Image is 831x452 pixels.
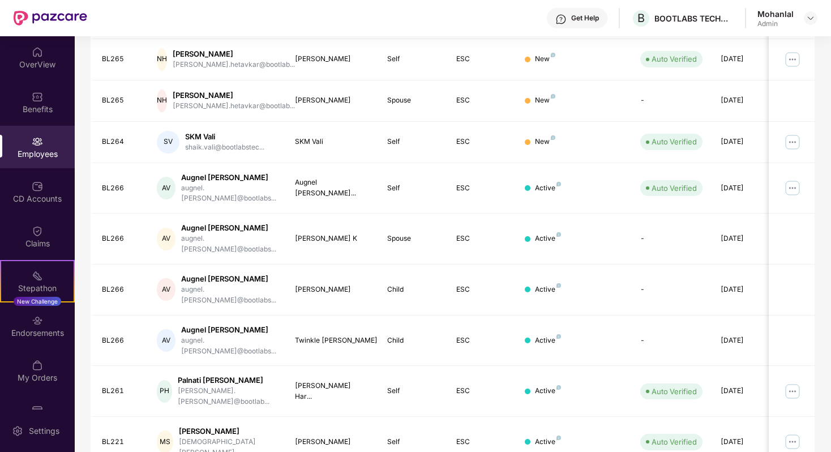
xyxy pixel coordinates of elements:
div: [DATE] [721,95,772,106]
div: BL265 [102,54,139,65]
img: svg+xml;base64,PHN2ZyBpZD0iSG9tZSIgeG1sbnM9Imh0dHA6Ly93d3cudzMub3JnLzIwMDAvc3ZnIiB3aWR0aD0iMjAiIG... [32,46,43,58]
div: Mohanlal [757,8,794,19]
div: [DATE] [721,54,772,65]
div: augnel.[PERSON_NAME]@bootlabs... [181,284,277,306]
div: [DATE] [721,137,772,147]
div: AV [157,278,175,301]
div: [PERSON_NAME] [173,90,295,101]
div: Get Help [571,14,599,23]
img: manageButton [783,382,802,400]
div: [DATE] [721,284,772,295]
div: ESC [456,335,507,346]
img: svg+xml;base64,PHN2ZyB4bWxucz0iaHR0cDovL3d3dy53My5vcmcvMjAwMC9zdmciIHdpZHRoPSI4IiBoZWlnaHQ9IjgiIH... [551,135,555,140]
div: [PERSON_NAME] Har... [295,381,369,402]
div: shaik.vali@bootlabstec... [185,142,264,153]
div: Active [535,183,561,194]
div: Palnati [PERSON_NAME] [178,375,277,386]
div: NH [157,89,167,112]
div: AV [157,177,175,199]
div: SKM Vali [295,137,369,147]
div: [PERSON_NAME].hetavkar@bootlab... [173,59,295,70]
div: New [535,137,555,147]
img: svg+xml;base64,PHN2ZyBpZD0iRW1wbG95ZWVzIiB4bWxucz0iaHR0cDovL3d3dy53My5vcmcvMjAwMC9zdmciIHdpZHRoPS... [32,136,43,147]
div: BL261 [102,386,139,396]
img: svg+xml;base64,PHN2ZyBpZD0iQ0RfQWNjb3VudHMiIGRhdGEtbmFtZT0iQ0QgQWNjb3VudHMiIHhtbG5zPSJodHRwOi8vd3... [32,181,43,192]
div: BL264 [102,137,139,147]
td: - [631,80,712,122]
div: Active [535,284,561,295]
div: [PERSON_NAME].hetavkar@bootlab... [173,101,295,112]
div: Stepathon [1,283,74,294]
div: BL265 [102,95,139,106]
div: [DATE] [721,233,772,244]
img: svg+xml;base64,PHN2ZyB4bWxucz0iaHR0cDovL3d3dy53My5vcmcvMjAwMC9zdmciIHdpZHRoPSI4IiBoZWlnaHQ9IjgiIH... [556,334,561,339]
div: Self [387,386,438,396]
div: [PERSON_NAME] [295,437,369,447]
div: NH [157,48,167,71]
img: manageButton [783,133,802,151]
div: Active [535,437,561,447]
div: [PERSON_NAME].[PERSON_NAME]@bootlab... [178,386,277,407]
div: AV [157,228,175,250]
td: - [631,214,712,265]
div: BOOTLABS TECHNOLOGIES PRIVATE LIMITED [654,13,734,24]
div: Spouse [387,233,438,244]
div: BL221 [102,437,139,447]
div: ESC [456,137,507,147]
div: Active [535,335,561,346]
div: Augnel [PERSON_NAME] [181,172,277,183]
div: BL266 [102,284,139,295]
div: SKM Vali [185,131,264,142]
img: svg+xml;base64,PHN2ZyB4bWxucz0iaHR0cDovL3d3dy53My5vcmcvMjAwMC9zdmciIHdpZHRoPSI4IiBoZWlnaHQ9IjgiIH... [556,436,561,440]
div: [PERSON_NAME] [295,95,369,106]
img: svg+xml;base64,PHN2ZyB4bWxucz0iaHR0cDovL3d3dy53My5vcmcvMjAwMC9zdmciIHdpZHRoPSIyMSIgaGVpZ2h0PSIyMC... [32,270,43,282]
div: Augnel [PERSON_NAME]... [295,177,369,199]
div: ESC [456,95,507,106]
img: manageButton [783,433,802,451]
div: Augnel [PERSON_NAME] [181,274,277,284]
img: svg+xml;base64,PHN2ZyBpZD0iUGF6Y2FyZCIgeG1sbnM9Imh0dHA6Ly93d3cudzMub3JnLzIwMDAvc3ZnIiB3aWR0aD0iMj... [32,404,43,416]
img: svg+xml;base64,PHN2ZyBpZD0iRHJvcGRvd24tMzJ4MzIiIHhtbG5zPSJodHRwOi8vd3d3LnczLm9yZy8yMDAwL3N2ZyIgd2... [806,14,815,23]
div: Augnel [PERSON_NAME] [181,325,277,335]
img: svg+xml;base64,PHN2ZyB4bWxucz0iaHR0cDovL3d3dy53My5vcmcvMjAwMC9zdmciIHdpZHRoPSI4IiBoZWlnaHQ9IjgiIH... [551,53,555,57]
div: Augnel [PERSON_NAME] [181,223,277,233]
img: svg+xml;base64,PHN2ZyB4bWxucz0iaHR0cDovL3d3dy53My5vcmcvMjAwMC9zdmciIHdpZHRoPSI4IiBoZWlnaHQ9IjgiIH... [556,385,561,390]
div: SV [157,131,179,153]
img: svg+xml;base64,PHN2ZyB4bWxucz0iaHR0cDovL3d3dy53My5vcmcvMjAwMC9zdmciIHdpZHRoPSI4IiBoZWlnaHQ9IjgiIH... [556,182,561,186]
img: svg+xml;base64,PHN2ZyBpZD0iTXlfT3JkZXJzIiBkYXRhLW5hbWU9Ik15IE9yZGVycyIgeG1sbnM9Imh0dHA6Ly93d3cudz... [32,360,43,371]
div: Twinkle [PERSON_NAME] [295,335,369,346]
div: Self [387,183,438,194]
div: [PERSON_NAME] [173,49,295,59]
div: augnel.[PERSON_NAME]@bootlabs... [181,233,277,255]
div: Admin [757,19,794,28]
div: AV [157,329,175,352]
div: ESC [456,284,507,295]
img: svg+xml;base64,PHN2ZyBpZD0iSGVscC0zMngzMiIgeG1sbnM9Imh0dHA6Ly93d3cudzMub3JnLzIwMDAvc3ZnIiB3aWR0aD... [555,14,567,25]
div: Self [387,54,438,65]
td: - [631,315,712,366]
div: ESC [456,183,507,194]
img: svg+xml;base64,PHN2ZyB4bWxucz0iaHR0cDovL3d3dy53My5vcmcvMjAwMC9zdmciIHdpZHRoPSI4IiBoZWlnaHQ9IjgiIH... [556,283,561,288]
span: B [637,11,645,25]
div: Settings [25,425,63,437]
img: manageButton [783,179,802,197]
div: PH [157,380,172,403]
td: - [631,265,712,315]
div: augnel.[PERSON_NAME]@bootlabs... [181,183,277,204]
div: [DATE] [721,437,772,447]
div: [PERSON_NAME] [179,426,277,437]
img: New Pazcare Logo [14,11,87,25]
div: BL266 [102,233,139,244]
img: svg+xml;base64,PHN2ZyB4bWxucz0iaHR0cDovL3d3dy53My5vcmcvMjAwMC9zdmciIHdpZHRoPSI4IiBoZWlnaHQ9IjgiIH... [551,94,555,99]
div: [DATE] [721,386,772,396]
div: ESC [456,54,507,65]
div: ESC [456,386,507,396]
div: Auto Verified [652,136,697,147]
div: Auto Verified [652,53,697,65]
div: New [535,95,555,106]
div: New [535,54,555,65]
div: Child [387,284,438,295]
div: [PERSON_NAME] [295,54,369,65]
div: Self [387,437,438,447]
img: svg+xml;base64,PHN2ZyBpZD0iQmVuZWZpdHMiIHhtbG5zPSJodHRwOi8vd3d3LnczLm9yZy8yMDAwL3N2ZyIgd2lkdGg9Ij... [32,91,43,103]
